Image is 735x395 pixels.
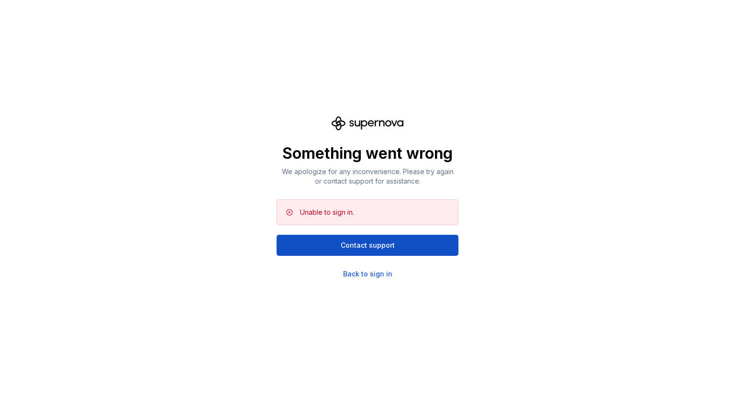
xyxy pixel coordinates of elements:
button: Contact support [277,235,458,256]
p: We apologize for any inconvenience. Please try again or contact support for assistance. [277,167,458,186]
a: Back to sign in [343,269,392,279]
span: Contact support [341,241,395,250]
p: Something went wrong [277,144,458,163]
div: Unable to sign in. [300,208,354,217]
